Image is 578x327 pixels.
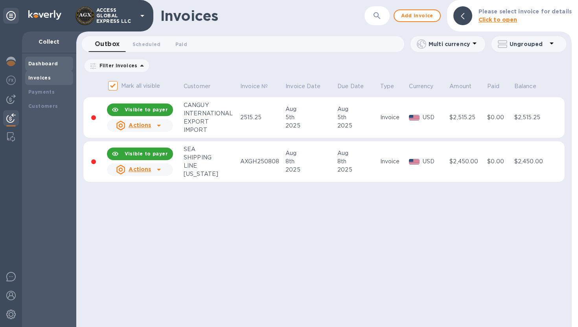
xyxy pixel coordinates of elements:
[240,113,283,122] div: 2515.25
[96,62,137,69] p: Filter Invoices
[394,9,441,22] button: Add invoice
[125,151,168,157] b: Visible to payer
[487,157,512,166] div: $0.00
[28,38,70,46] p: Collect
[487,82,499,91] p: Paid
[28,10,61,20] img: Logo
[409,115,420,120] img: USD
[449,82,482,91] span: Amount
[184,162,238,170] div: LINE
[184,118,238,126] div: EXPORT
[449,82,471,91] p: Amount
[184,170,238,178] div: [US_STATE]
[121,82,160,90] p: Mark all visible
[240,157,283,166] div: AXGH250808
[184,126,238,134] div: IMPORT
[28,61,58,67] b: Dashboard
[401,11,434,20] span: Add invoice
[514,113,550,122] div: $2,515.25
[285,149,335,157] div: Aug
[285,122,335,130] div: 2025
[409,159,420,164] img: USD
[409,82,444,91] span: Currency
[133,40,161,48] span: Scheduled
[449,113,485,122] div: $2,515.25
[337,149,377,157] div: Aug
[129,122,151,128] u: Actions
[479,17,517,23] b: Click to open
[449,157,485,166] div: $2,450.00
[285,82,331,91] span: Invoice Date
[514,157,550,166] div: $2,450.00
[285,166,335,174] div: 2025
[184,153,238,162] div: SHIPPING
[184,82,210,91] p: Customer
[423,113,447,122] p: USD
[380,82,394,91] p: Type
[285,113,335,122] div: 5th
[184,82,221,91] span: Customer
[409,82,433,91] p: Currency
[337,157,377,166] div: 8th
[337,105,377,113] div: Aug
[337,82,364,91] p: Due Date
[285,157,335,166] div: 8th
[487,82,510,91] span: Paid
[3,8,19,24] div: Unpin categories
[95,39,120,50] span: Outbox
[125,107,168,113] b: Visible to payer
[487,113,512,122] div: $0.00
[160,7,218,24] h1: Invoices
[28,103,58,109] b: Customers
[429,40,470,48] p: Multi currency
[337,82,374,91] span: Due Date
[380,113,407,122] div: Invoice
[28,75,51,81] b: Invoices
[380,82,405,91] span: Type
[240,82,278,91] span: Invoice №
[184,101,238,109] div: CANGUY
[380,157,407,166] div: Invoice
[337,166,377,174] div: 2025
[129,166,151,172] u: Actions
[184,145,238,153] div: SEA
[285,82,320,91] p: Invoice Date
[337,113,377,122] div: 5th
[510,40,547,48] p: Ungrouped
[337,122,377,130] div: 2025
[6,76,16,85] img: Foreign exchange
[285,105,335,113] div: Aug
[175,40,187,48] span: Paid
[240,82,268,91] p: Invoice №
[28,89,55,95] b: Payments
[514,82,536,91] p: Balance
[423,157,447,166] p: USD
[96,7,136,24] p: ACCESS GLOBAL EXPRESS LLC
[184,109,238,118] div: INTERNATIONAL
[514,82,547,91] span: Balance
[479,8,572,15] b: Please select invoice for details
